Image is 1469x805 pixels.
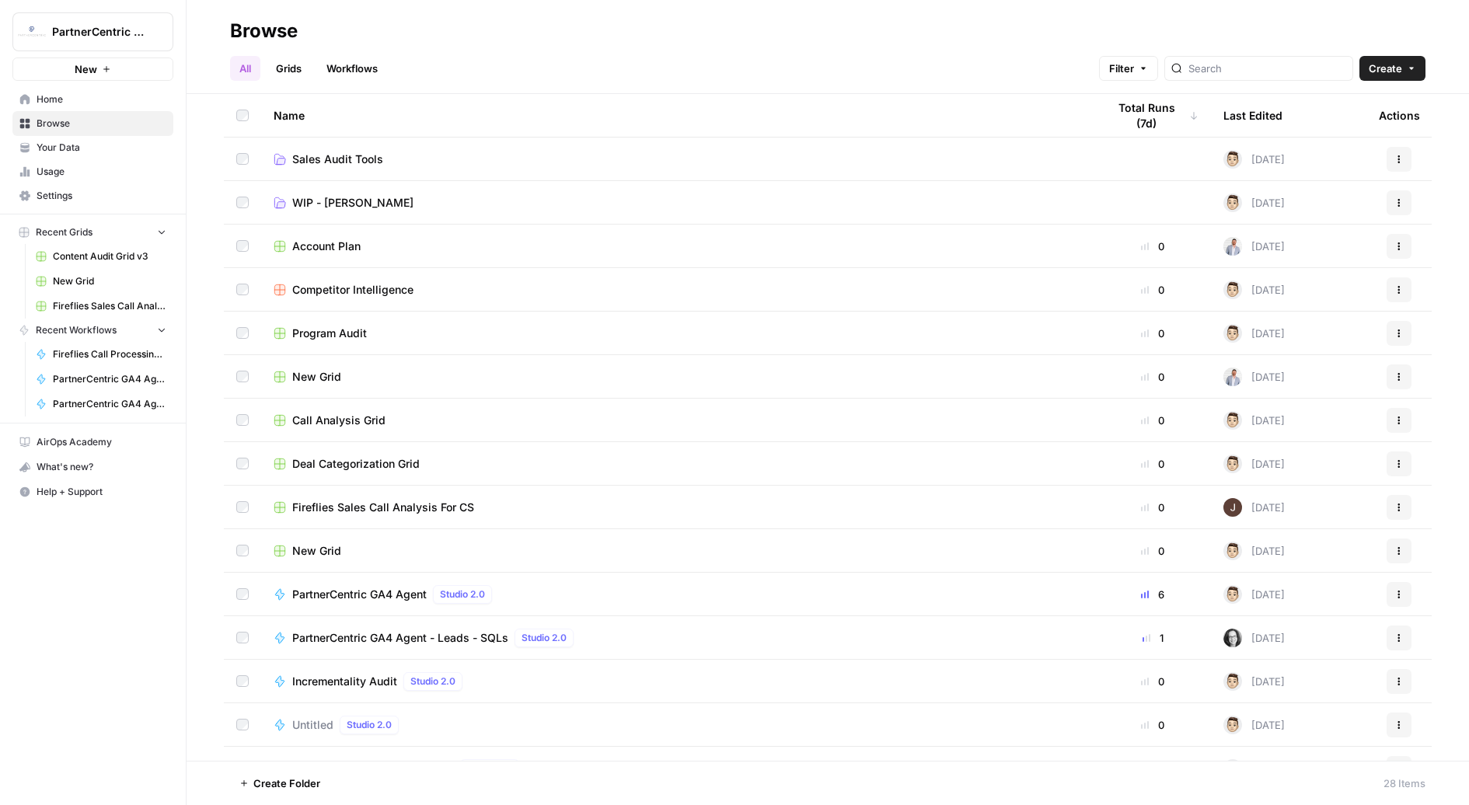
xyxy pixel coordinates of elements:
span: Filter [1109,61,1134,76]
div: [DATE] [1223,281,1285,299]
button: What's new? [12,455,173,479]
a: Fireflies Call Processing for CSStudio 2.0 [274,759,1082,778]
span: New Grid [53,274,166,288]
div: [DATE] [1223,237,1285,256]
a: Account Plan [274,239,1082,254]
span: Your Data [37,141,166,155]
a: All [230,56,260,81]
span: Studio 2.0 [410,674,455,688]
a: WIP - [PERSON_NAME] [274,195,1082,211]
a: Home [12,87,173,112]
span: Studio 2.0 [440,587,485,601]
button: Filter [1099,56,1158,81]
img: iwpkzt6pb8zlfn825v7os22mxegd [1223,629,1242,647]
img: j22vlec3s5as1jy706j54i2l8ae1 [1223,150,1242,169]
span: Recent Grids [36,225,92,239]
img: j22vlec3s5as1jy706j54i2l8ae1 [1223,716,1242,734]
div: [DATE] [1223,672,1285,691]
div: [DATE] [1223,716,1285,734]
a: PartnerCentric GA4 Agent - Leads - SQLs [29,367,173,392]
a: Competitor Intelligence [274,282,1082,298]
img: 4wh1dpupaenwwo9fczs84o9gkrws [1223,237,1242,256]
div: [DATE] [1223,411,1285,430]
div: [DATE] [1223,193,1285,212]
div: [DATE] [1223,455,1285,473]
div: 0 [1107,456,1199,472]
div: [DATE] [1223,498,1285,517]
a: Fireflies Sales Call Analysis For CS [29,294,173,319]
span: Account Plan [292,239,361,254]
span: PartnerCentric Sales Tools [52,24,146,40]
span: PartnerCentric GA4 Agent [292,587,427,602]
span: Fireflies Sales Call Analysis For CS [53,299,166,313]
div: [DATE] [1223,629,1285,647]
div: Last Edited [1223,94,1282,137]
span: Home [37,92,166,106]
div: 28 Items [1384,775,1425,791]
span: Deal Categorization Grid [292,456,420,472]
a: Browse [12,111,173,136]
span: New [75,61,97,77]
img: j22vlec3s5as1jy706j54i2l8ae1 [1223,542,1242,560]
a: Grids [267,56,311,81]
span: Program Audit [292,326,367,341]
span: Incrementality Audit [292,674,397,689]
span: PartnerCentric GA4 Agent - Leads - SQLs [292,630,508,646]
div: 0 [1107,413,1199,428]
div: 0 [1107,282,1199,298]
span: Fireflies Call Processing for CS [292,761,454,776]
div: Browse [230,19,298,44]
div: 0 [1107,326,1199,341]
span: Create [1369,61,1402,76]
a: Incrementality AuditStudio 2.0 [274,672,1082,691]
div: What's new? [13,455,173,479]
span: AirOps Academy [37,435,166,449]
span: Content Audit Grid v3 [53,249,166,263]
img: 4wh1dpupaenwwo9fczs84o9gkrws [1223,368,1242,386]
div: Name [274,94,1082,137]
img: j8vxd7ohxwivcv5h69ifebi77j1o [1223,498,1242,517]
img: j22vlec3s5as1jy706j54i2l8ae1 [1223,193,1242,212]
span: PartnerCentric GA4 Agent [53,397,166,411]
span: PartnerCentric GA4 Agent - Leads - SQLs [53,372,166,386]
div: 0 [1107,500,1199,515]
span: Browse [37,117,166,131]
div: [DATE] [1223,150,1285,169]
span: Studio 2.0 [522,631,567,645]
button: Create [1359,56,1425,81]
a: Content Audit Grid v3 [29,244,173,269]
a: Fireflies Call Processing for CS [29,342,173,367]
button: Create Folder [230,771,330,796]
button: New [12,57,173,81]
span: Settings [37,189,166,203]
button: Recent Grids [12,221,173,244]
a: PartnerCentric GA4 Agent [29,392,173,416]
a: New Grid [274,369,1082,385]
div: 0 [1107,674,1199,689]
button: Recent Workflows [12,319,173,342]
span: Untitled [292,717,333,733]
span: New Grid [292,369,341,385]
a: Your Data [12,135,173,160]
img: j22vlec3s5as1jy706j54i2l8ae1 [1223,411,1242,430]
input: Search [1188,61,1346,76]
img: j22vlec3s5as1jy706j54i2l8ae1 [1223,455,1242,473]
a: Deal Categorization Grid [274,456,1082,472]
a: Sales Audit Tools [274,152,1082,167]
div: [DATE] [1223,759,1285,778]
div: 6 [1107,587,1199,602]
div: 1 [1107,630,1199,646]
div: Actions [1379,94,1420,137]
a: Call Analysis Grid [274,413,1082,428]
div: Total Runs (7d) [1107,94,1199,137]
span: Competitor Intelligence [292,282,413,298]
a: Program Audit [274,326,1082,341]
div: 0 [1107,239,1199,254]
span: WIP - [PERSON_NAME] [292,195,413,211]
a: New Grid [29,269,173,294]
div: [DATE] [1223,368,1285,386]
a: Fireflies Sales Call Analysis For CS [274,500,1082,515]
div: 0 [1107,369,1199,385]
span: Call Analysis Grid [292,413,386,428]
img: j22vlec3s5as1jy706j54i2l8ae1 [1223,585,1242,604]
